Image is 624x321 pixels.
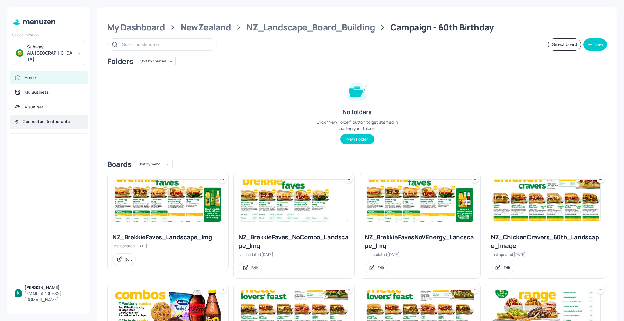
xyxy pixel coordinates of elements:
div: NewZealand [181,22,231,33]
div: Campaign - 60th Birthday [390,22,494,33]
div: NZ_BrekkieFaves_Landscape_Img [112,233,223,242]
img: folder-empty [342,75,372,105]
div: Edit [125,257,132,262]
div: Last updated [DATE]. [239,252,349,257]
input: Search in Menuzen [122,40,211,49]
img: 2025-08-28-1756422005047da4oear8e1b.jpeg [366,180,474,222]
div: Last updated [DATE]. [491,252,602,257]
div: Edit [251,265,258,270]
div: New [594,42,603,47]
button: New Folder [340,134,374,144]
div: Connected Restaurants [23,118,70,125]
img: 2025-08-12-1754973794101kf3hqxbipc.jpeg [240,180,348,222]
div: My Dashboard [107,22,165,33]
div: Home [24,75,36,81]
img: avatar [16,49,23,57]
div: [EMAIL_ADDRESS][DOMAIN_NAME] [24,291,83,303]
div: Click “New Folder” button to get started in adding your folder. [311,119,403,132]
div: Last updated [DATE]. [365,252,476,257]
div: My Business [24,89,49,95]
div: Subway AU/[GEOGRAPHIC_DATA] [27,44,73,62]
div: Last updated [DATE]. [112,243,223,249]
img: 2025-08-13-1755049882930e8j75n9dvvr.jpeg [492,180,600,222]
div: Sort by created [138,55,176,67]
div: Edit [504,265,510,270]
div: NZ_ChickenCravers_60th_Landscape_Image [491,233,602,250]
div: NZ_Landscape_Board_Building [246,22,375,33]
div: Edit [378,265,384,270]
div: NZ_BrekkieFavesNoVEnergy_Landscape_Img [365,233,476,250]
img: ACg8ocKBIlbXoTTzaZ8RZ_0B6YnoiWvEjOPx6MQW7xFGuDwnGH3hbQ=s96-c [15,289,22,296]
div: Boards [107,159,131,169]
div: Sort by name [136,158,173,170]
button: Select board [548,38,581,51]
div: No folders [342,108,371,116]
div: Folders [107,56,133,66]
div: NZ_BrekkieFaves_NoCombo_Landscape_Img [239,233,349,250]
div: Select Location [12,32,85,37]
img: 2025-07-15-1752546609016rv5o7xcvjpf.jpeg [114,180,222,222]
button: New [583,38,607,51]
div: Visualiser [25,104,43,110]
div: [PERSON_NAME] [24,284,83,291]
